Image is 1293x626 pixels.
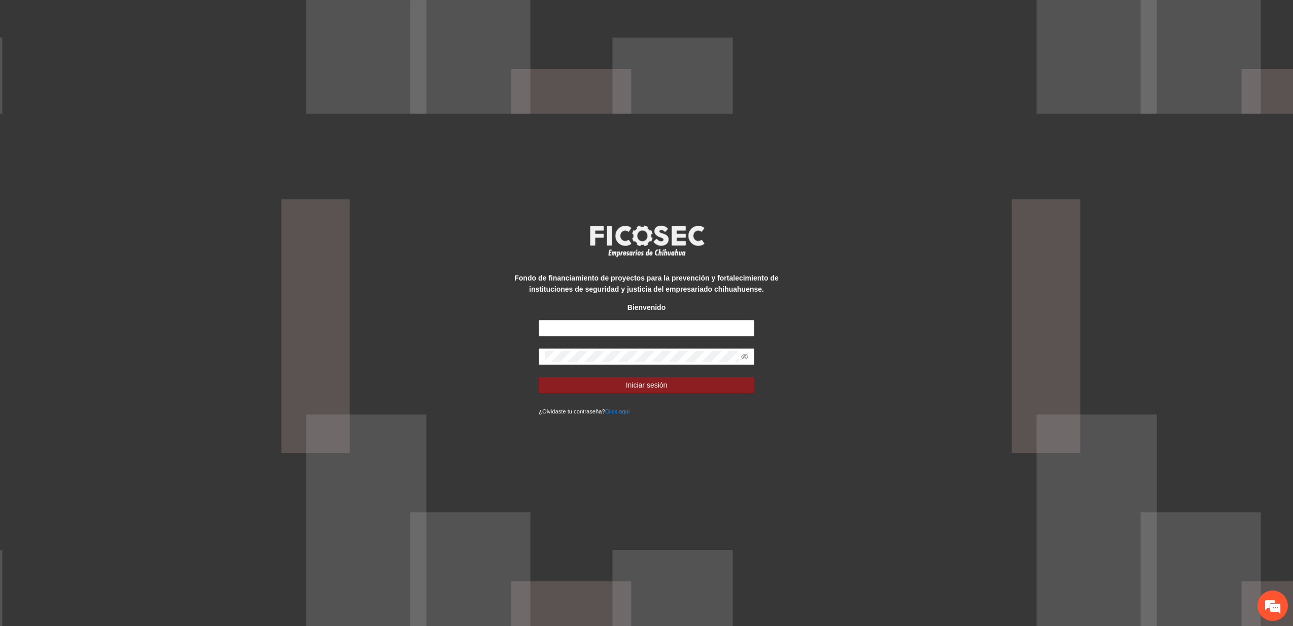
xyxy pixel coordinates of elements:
span: eye-invisible [741,353,748,360]
strong: Fondo de financiamiento de proyectos para la prevención y fortalecimiento de instituciones de seg... [514,274,778,293]
span: Iniciar sesión [626,379,668,391]
strong: Bienvenido [627,303,666,311]
small: ¿Olvidaste tu contraseña? [539,408,630,414]
button: Iniciar sesión [539,377,754,393]
img: logo [583,222,710,260]
a: Click aqui [605,408,630,414]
